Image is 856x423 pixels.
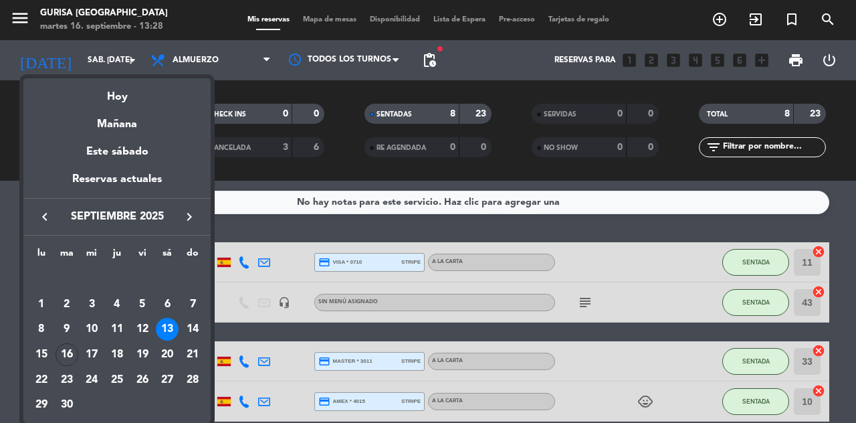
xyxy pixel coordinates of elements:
[156,343,179,366] div: 20
[23,133,211,171] div: Este sábado
[23,106,211,133] div: Mañana
[130,367,155,393] td: 26 de septiembre de 2025
[30,369,53,392] div: 22
[177,208,201,226] button: keyboard_arrow_right
[131,318,154,341] div: 12
[156,369,179,392] div: 27
[54,342,80,367] td: 16 de septiembre de 2025
[79,246,104,266] th: miércoles
[56,318,78,341] div: 9
[56,343,78,366] div: 16
[106,369,128,392] div: 25
[80,369,103,392] div: 24
[181,369,204,392] div: 28
[131,369,154,392] div: 26
[29,342,54,367] td: 15 de septiembre de 2025
[29,317,54,342] td: 8 de septiembre de 2025
[79,367,104,393] td: 24 de septiembre de 2025
[29,392,54,418] td: 29 de septiembre de 2025
[54,246,80,266] th: martes
[30,318,53,341] div: 8
[180,292,205,317] td: 7 de septiembre de 2025
[180,342,205,367] td: 21 de septiembre de 2025
[181,293,204,316] div: 7
[155,317,181,342] td: 13 de septiembre de 2025
[130,317,155,342] td: 12 de septiembre de 2025
[155,246,181,266] th: sábado
[104,246,130,266] th: jueves
[79,342,104,367] td: 17 de septiembre de 2025
[37,209,53,225] i: keyboard_arrow_left
[104,317,130,342] td: 11 de septiembre de 2025
[104,292,130,317] td: 4 de septiembre de 2025
[130,342,155,367] td: 19 de septiembre de 2025
[155,342,181,367] td: 20 de septiembre de 2025
[56,369,78,392] div: 23
[181,209,197,225] i: keyboard_arrow_right
[54,292,80,317] td: 2 de septiembre de 2025
[30,293,53,316] div: 1
[30,394,53,416] div: 29
[23,78,211,106] div: Hoy
[155,367,181,393] td: 27 de septiembre de 2025
[156,318,179,341] div: 13
[131,293,154,316] div: 5
[33,208,57,226] button: keyboard_arrow_left
[104,342,130,367] td: 18 de septiembre de 2025
[29,292,54,317] td: 1 de septiembre de 2025
[130,246,155,266] th: viernes
[29,266,205,292] td: SEP.
[79,317,104,342] td: 10 de septiembre de 2025
[181,318,204,341] div: 14
[155,292,181,317] td: 6 de septiembre de 2025
[131,343,154,366] div: 19
[180,246,205,266] th: domingo
[180,317,205,342] td: 14 de septiembre de 2025
[180,367,205,393] td: 28 de septiembre de 2025
[80,318,103,341] div: 10
[29,367,54,393] td: 22 de septiembre de 2025
[54,367,80,393] td: 23 de septiembre de 2025
[57,208,177,226] span: septiembre 2025
[54,392,80,418] td: 30 de septiembre de 2025
[104,367,130,393] td: 25 de septiembre de 2025
[80,293,103,316] div: 3
[156,293,179,316] div: 6
[56,293,78,316] div: 2
[106,293,128,316] div: 4
[54,317,80,342] td: 9 de septiembre de 2025
[79,292,104,317] td: 3 de septiembre de 2025
[130,292,155,317] td: 5 de septiembre de 2025
[23,171,211,198] div: Reservas actuales
[80,343,103,366] div: 17
[29,246,54,266] th: lunes
[106,318,128,341] div: 11
[30,343,53,366] div: 15
[56,394,78,416] div: 30
[181,343,204,366] div: 21
[106,343,128,366] div: 18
